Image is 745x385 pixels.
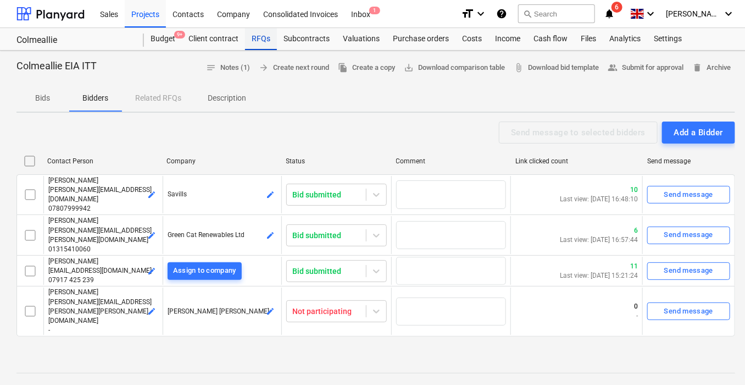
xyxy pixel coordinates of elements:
[168,230,277,240] p: Green Cat Renewables Ltd
[647,262,730,280] button: Send message
[647,28,688,50] a: Settings
[147,190,156,199] span: edit
[692,63,702,73] span: delete
[47,157,158,165] div: Contact Person
[174,31,185,38] span: 9+
[277,28,336,50] a: Subcontracts
[48,288,158,297] p: [PERSON_NAME]
[647,186,730,204] button: Send message
[527,28,574,50] a: Cash flow
[404,63,414,73] span: save_alt
[338,62,395,74] span: Create a copy
[147,231,156,240] span: edit
[515,157,638,165] div: Link clicked count
[48,257,158,266] p: [PERSON_NAME]
[664,229,713,241] div: Send message
[48,267,152,274] span: [EMAIL_ADDRESS][DOMAIN_NAME]
[30,92,56,104] p: Bids
[514,62,599,74] span: Download bid template
[259,63,269,73] span: arrow_forward
[338,63,348,73] span: file_copy
[634,302,638,311] p: 0
[603,59,688,76] button: Submit for approval
[147,267,156,276] span: edit
[386,28,455,50] a: Purchase orders
[560,235,638,245] p: Last view: [DATE] 16:57:44
[690,332,745,385] iframe: Chat Widget
[664,189,713,201] div: Send message
[647,302,730,320] button: Send message
[692,62,731,74] span: Archive
[333,59,399,76] button: Create a copy
[336,28,386,50] a: Valuations
[286,157,387,165] div: Status
[404,62,505,74] span: Download comparison table
[48,216,158,226] p: [PERSON_NAME]
[48,186,152,203] span: [PERSON_NAME][EMAIL_ADDRESS][DOMAIN_NAME]
[560,226,638,235] p: 6
[455,28,488,50] a: Costs
[488,28,527,50] a: Income
[206,62,250,74] span: Notes (1)
[144,28,182,50] a: Budget9+
[168,307,277,316] p: [PERSON_NAME] [PERSON_NAME]
[662,122,735,144] button: Add a Bidder
[396,157,507,165] div: Comment
[48,176,158,185] p: [PERSON_NAME]
[182,28,245,50] a: Client contract
[514,63,524,73] span: attach_file
[168,262,242,280] button: Assign to company
[259,62,329,74] span: Create next round
[202,59,254,76] button: Notes (1)
[674,125,723,140] div: Add a Bidder
[48,326,158,335] p: -
[16,35,131,46] div: Colmeallie
[509,59,603,76] a: Download bid template
[608,63,618,73] span: people_alt
[560,185,638,195] p: 10
[208,92,246,104] p: Description
[173,265,236,277] div: Assign to company
[560,271,638,280] p: Last view: [DATE] 15:21:24
[647,157,731,165] div: Send message
[144,28,182,50] div: Budget
[266,190,275,199] span: edit
[147,307,156,316] span: edit
[254,59,333,76] button: Create next round
[168,190,277,199] p: Savills
[647,227,730,244] button: Send message
[266,231,275,240] span: edit
[82,92,109,104] p: Bidders
[608,62,683,74] span: Submit for approval
[206,63,216,73] span: notes
[48,204,158,213] p: 07807999942
[574,28,603,50] a: Files
[48,227,152,244] span: [PERSON_NAME][EMAIL_ADDRESS][PERSON_NAME][DOMAIN_NAME]
[48,298,152,324] span: [PERSON_NAME][EMAIL_ADDRESS][PERSON_NAME][PERSON_NAME][DOMAIN_NAME]
[166,157,277,165] div: Company
[399,59,509,76] a: Download comparison table
[664,265,713,277] div: Send message
[603,28,647,50] a: Analytics
[560,262,638,271] p: 11
[560,195,638,204] p: Last view: [DATE] 16:48:10
[634,311,638,321] p: -
[664,305,713,318] div: Send message
[48,245,158,254] p: 01315410060
[688,59,735,76] button: Archive
[48,276,158,285] p: 07917 425 239
[266,307,275,316] span: edit
[16,59,97,73] p: Colmeallie EIA ITT
[245,28,277,50] a: RFQs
